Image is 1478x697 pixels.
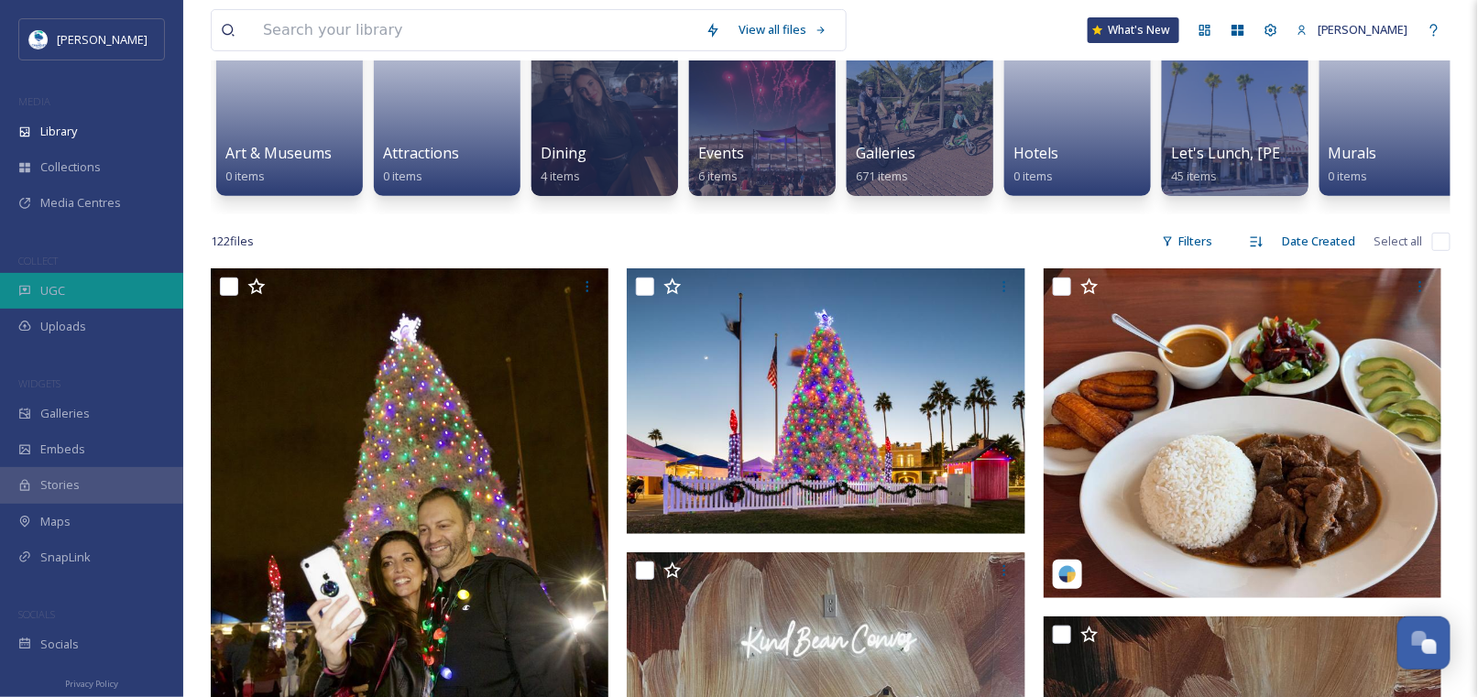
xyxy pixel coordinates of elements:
img: dawnme73-17869183809327752.jpeg [1044,268,1442,598]
a: View all files [729,12,837,48]
span: Murals [1329,143,1377,163]
img: download.jpeg [29,30,48,49]
span: [PERSON_NAME] [1318,21,1408,38]
span: UGC [40,282,65,299]
a: Art & Museums0 items [225,145,332,184]
span: Dining [541,143,586,163]
span: 6 items [698,168,738,184]
span: SOCIALS [18,607,55,621]
a: [PERSON_NAME] [1287,12,1418,48]
div: Filters [1153,223,1221,259]
span: 671 items [856,168,908,184]
span: Privacy Policy [65,678,118,690]
a: Galleries671 items [856,145,915,184]
span: Uploads [40,318,86,335]
a: Events6 items [698,145,744,184]
span: [PERSON_NAME] [57,31,148,48]
span: 0 items [383,168,422,184]
span: Events [698,143,744,163]
span: Hotels [1013,143,1058,163]
img: ChandlerTumbleweedTree for VisitChandler.jpg [627,268,1025,534]
span: Library [40,123,77,140]
span: 122 file s [211,233,254,250]
span: 45 items [1171,168,1217,184]
div: Date Created [1273,223,1365,259]
input: Search your library [254,10,696,50]
a: Privacy Policy [65,671,118,693]
span: COLLECT [18,254,58,267]
span: 0 items [1013,168,1053,184]
span: Socials [40,636,79,653]
span: Stories [40,476,80,494]
span: 0 items [225,168,265,184]
a: Let's Lunch, [PERSON_NAME]! Pass45 items [1171,145,1413,184]
button: Open Chat [1397,616,1451,670]
span: Embeds [40,441,85,458]
span: Select all [1374,233,1423,250]
span: Media Centres [40,194,121,212]
span: WIDGETS [18,376,60,390]
a: Hotels0 items [1013,145,1058,184]
span: MEDIA [18,94,50,108]
span: 0 items [1329,168,1368,184]
span: SnapLink [40,549,91,566]
img: snapsea-logo.png [1058,565,1077,583]
span: Let's Lunch, [PERSON_NAME]! Pass [1171,143,1413,163]
a: Attractions0 items [383,145,459,184]
a: Murals0 items [1329,145,1377,184]
span: Galleries [856,143,915,163]
a: What's New [1088,17,1179,43]
span: 4 items [541,168,580,184]
a: Dining4 items [541,145,586,184]
span: Galleries [40,405,90,422]
span: Maps [40,513,71,530]
span: Attractions [383,143,459,163]
span: Art & Museums [225,143,332,163]
span: Collections [40,158,101,176]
